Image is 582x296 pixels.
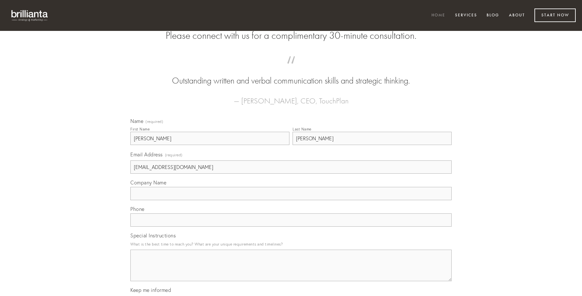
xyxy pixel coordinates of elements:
[534,9,576,22] a: Start Now
[6,6,54,25] img: brillianta - research, strategy, marketing
[293,127,311,131] div: Last Name
[140,62,442,87] blockquote: Outstanding written and verbal communication skills and strategic thinking.
[130,240,452,248] p: What is the best time to reach you? What are your unique requirements and timelines?
[130,179,166,186] span: Company Name
[451,10,481,21] a: Services
[140,87,442,107] figcaption: — [PERSON_NAME], CEO, TouchPlan
[130,127,150,131] div: First Name
[130,206,145,212] span: Phone
[130,232,176,239] span: Special Instructions
[482,10,503,21] a: Blog
[130,118,143,124] span: Name
[427,10,449,21] a: Home
[140,62,442,75] span: “
[145,120,163,124] span: (required)
[130,30,452,42] h2: Please connect with us for a complimentary 30-minute consultation.
[165,151,183,159] span: (required)
[130,151,163,158] span: Email Address
[130,287,171,293] span: Keep me informed
[505,10,529,21] a: About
